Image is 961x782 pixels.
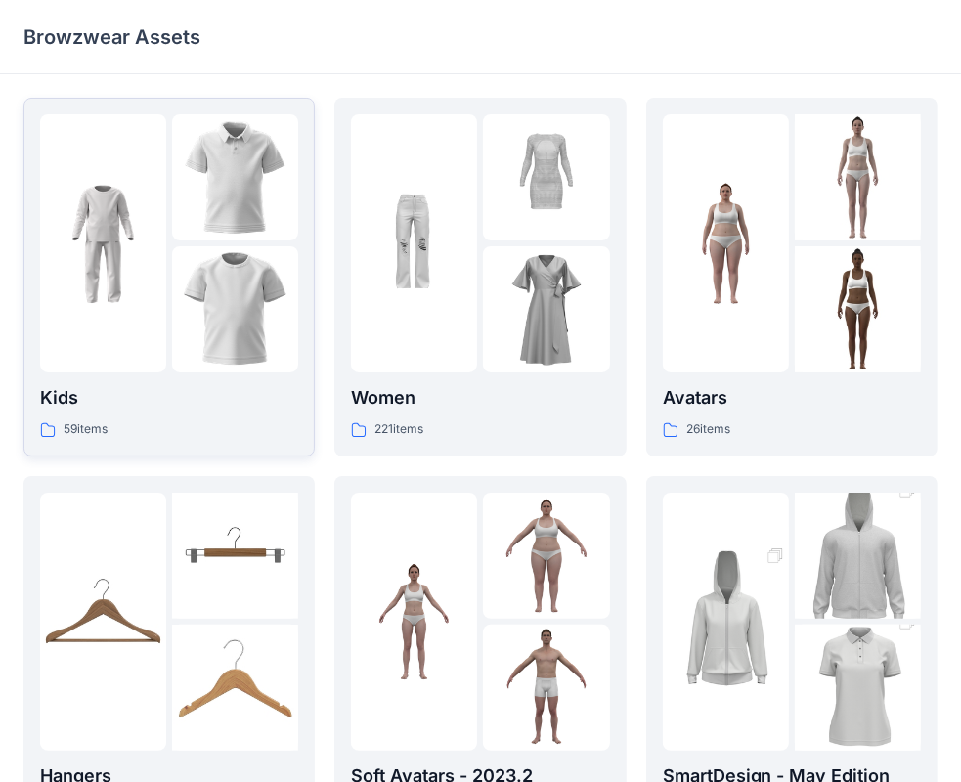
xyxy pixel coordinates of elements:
img: folder 1 [351,181,477,307]
img: folder 2 [483,493,609,619]
img: folder 2 [172,114,298,240]
p: Kids [40,384,298,412]
img: folder 1 [351,558,477,684]
img: folder 3 [172,246,298,372]
img: folder 1 [663,527,789,717]
p: Browzwear Assets [23,23,200,51]
img: folder 2 [795,461,921,651]
img: folder 3 [483,625,609,751]
a: folder 1folder 2folder 3Women221items [334,98,626,456]
p: Women [351,384,609,412]
img: folder 1 [40,558,166,684]
p: 59 items [64,419,108,440]
img: folder 2 [172,493,298,619]
img: folder 1 [663,181,789,307]
p: 221 items [374,419,423,440]
img: folder 2 [795,114,921,240]
p: 26 items [686,419,730,440]
a: folder 1folder 2folder 3Kids59items [23,98,315,456]
img: folder 2 [483,114,609,240]
img: folder 1 [40,181,166,307]
img: folder 3 [795,246,921,372]
p: Avatars [663,384,921,412]
img: folder 3 [172,625,298,751]
img: folder 3 [483,246,609,372]
a: folder 1folder 2folder 3Avatars26items [646,98,938,456]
